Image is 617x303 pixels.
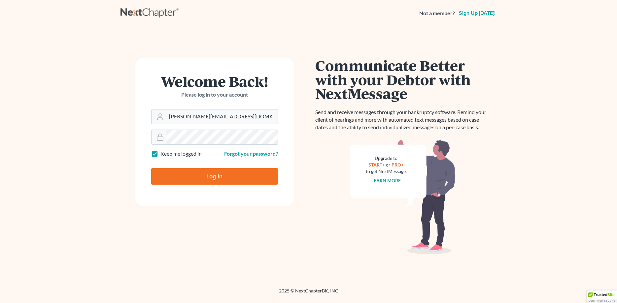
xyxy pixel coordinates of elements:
[587,290,617,303] div: TrustedSite Certified
[368,162,385,167] a: START+
[151,168,278,185] input: Log In
[366,155,407,162] div: Upgrade to
[350,139,456,255] img: nextmessage_bg-59042aed3d76b12b5cd301f8e5b87938c9018125f34e5fa2b7a6b67550977c72.svg
[386,162,391,167] span: or
[151,91,278,99] p: Please log in to your account
[151,74,278,88] h1: Welcome Back!
[366,168,407,175] div: to get NextMessage.
[224,150,278,157] a: Forgot your password?
[392,162,404,167] a: PRO+
[419,10,455,17] strong: Not a member?
[458,11,497,16] a: Sign up [DATE]!
[120,288,497,299] div: 2025 © NextChapterBK, INC
[315,108,490,131] p: Send and receive messages through your bankruptcy software. Remind your client of hearings and mo...
[371,178,401,183] a: Learn more
[166,109,278,124] input: Email Address
[315,58,490,101] h1: Communicate Better with your Debtor with NextMessage
[160,150,202,158] label: Keep me logged in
